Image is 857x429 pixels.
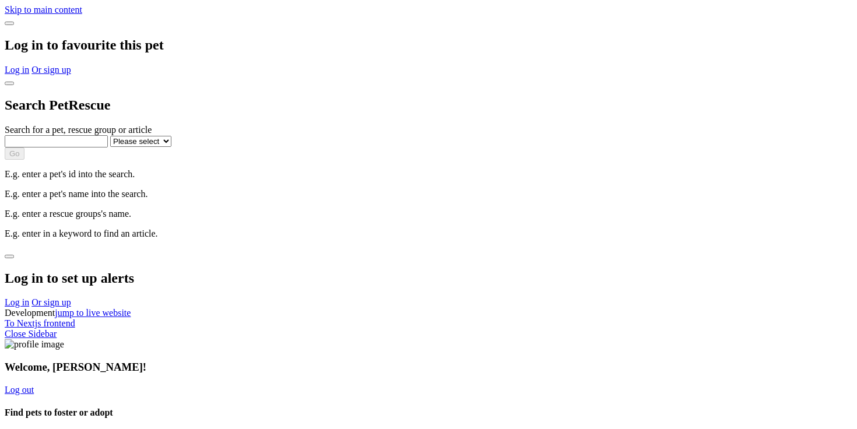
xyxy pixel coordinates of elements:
img: profile image [5,339,64,350]
button: close [5,22,14,25]
a: Log in [5,65,29,75]
button: close [5,82,14,85]
a: Log out [5,385,34,395]
label: Search for a pet, rescue group or article [5,125,152,135]
a: To Nextjs frontend [5,318,75,328]
h2: Search PetRescue [5,97,852,113]
h2: Log in to set up alerts [5,270,852,286]
div: Dialog Window - Close (Press escape to close) [5,248,852,308]
a: Or sign up [31,65,71,75]
h4: Find pets to foster or adopt [5,407,852,418]
div: Development [5,308,852,318]
p: E.g. enter a rescue groups's name. [5,209,852,219]
button: close [5,255,14,258]
div: Dialog Window - Close (Press escape to close) [5,75,852,239]
a: Or sign up [31,297,71,307]
a: Log in [5,297,29,307]
p: E.g. enter a pet's name into the search. [5,189,852,199]
a: Close Sidebar [5,329,57,339]
a: jump to live website [55,308,131,318]
a: Skip to main content [5,5,82,15]
div: Dialog Window - Close (Press escape to close) [5,15,852,75]
p: E.g. enter a pet's id into the search. [5,169,852,180]
h2: Log in to favourite this pet [5,37,852,53]
h3: Welcome, [PERSON_NAME]! [5,361,852,374]
p: E.g. enter in a keyword to find an article. [5,228,852,239]
button: Go [5,147,24,160]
